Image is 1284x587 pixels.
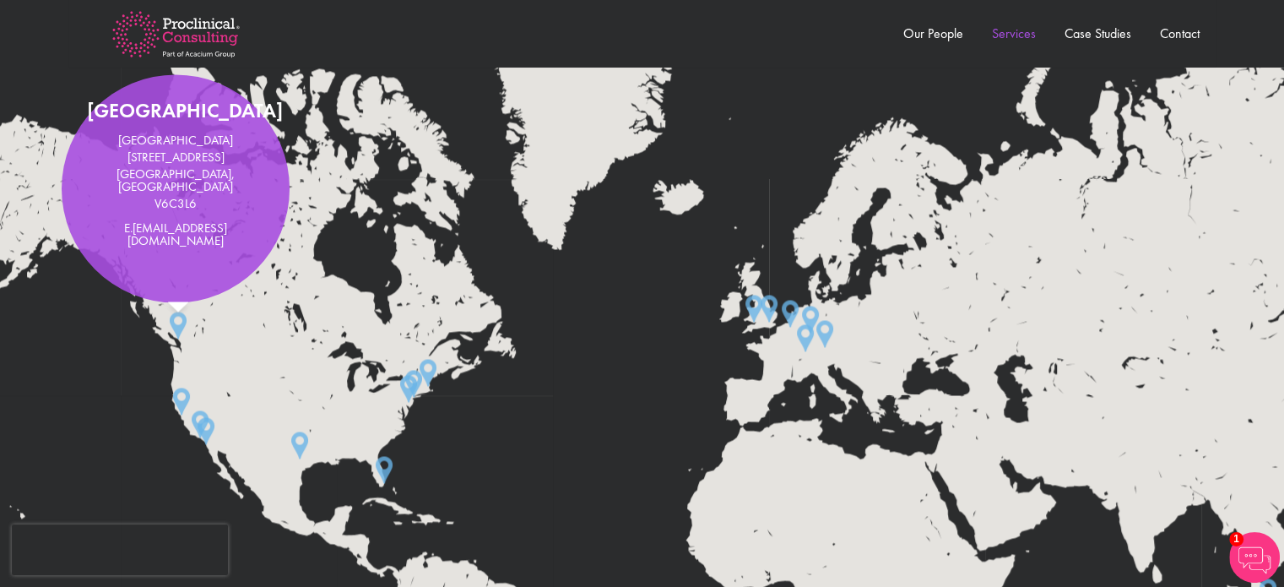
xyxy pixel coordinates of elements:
p: V6C3L6 [87,198,264,211]
img: Chatbot [1229,532,1280,583]
h2: [GEOGRAPHIC_DATA] [87,100,264,122]
p: [STREET_ADDRESS] [87,152,264,165]
span: 1 [1229,532,1243,546]
a: Privacy Policy [114,177,194,190]
a: Our People [903,24,963,42]
p: E. [87,223,264,248]
a: Case Studies [1065,24,1131,42]
a: Services [992,24,1036,42]
p: [GEOGRAPHIC_DATA], [GEOGRAPHIC_DATA] [87,169,264,194]
iframe: reCAPTCHA [12,524,228,575]
a: [EMAIL_ADDRESS][DOMAIN_NAME] [127,220,227,250]
a: Contact [1160,24,1200,42]
p: [GEOGRAPHIC_DATA] [87,135,264,148]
